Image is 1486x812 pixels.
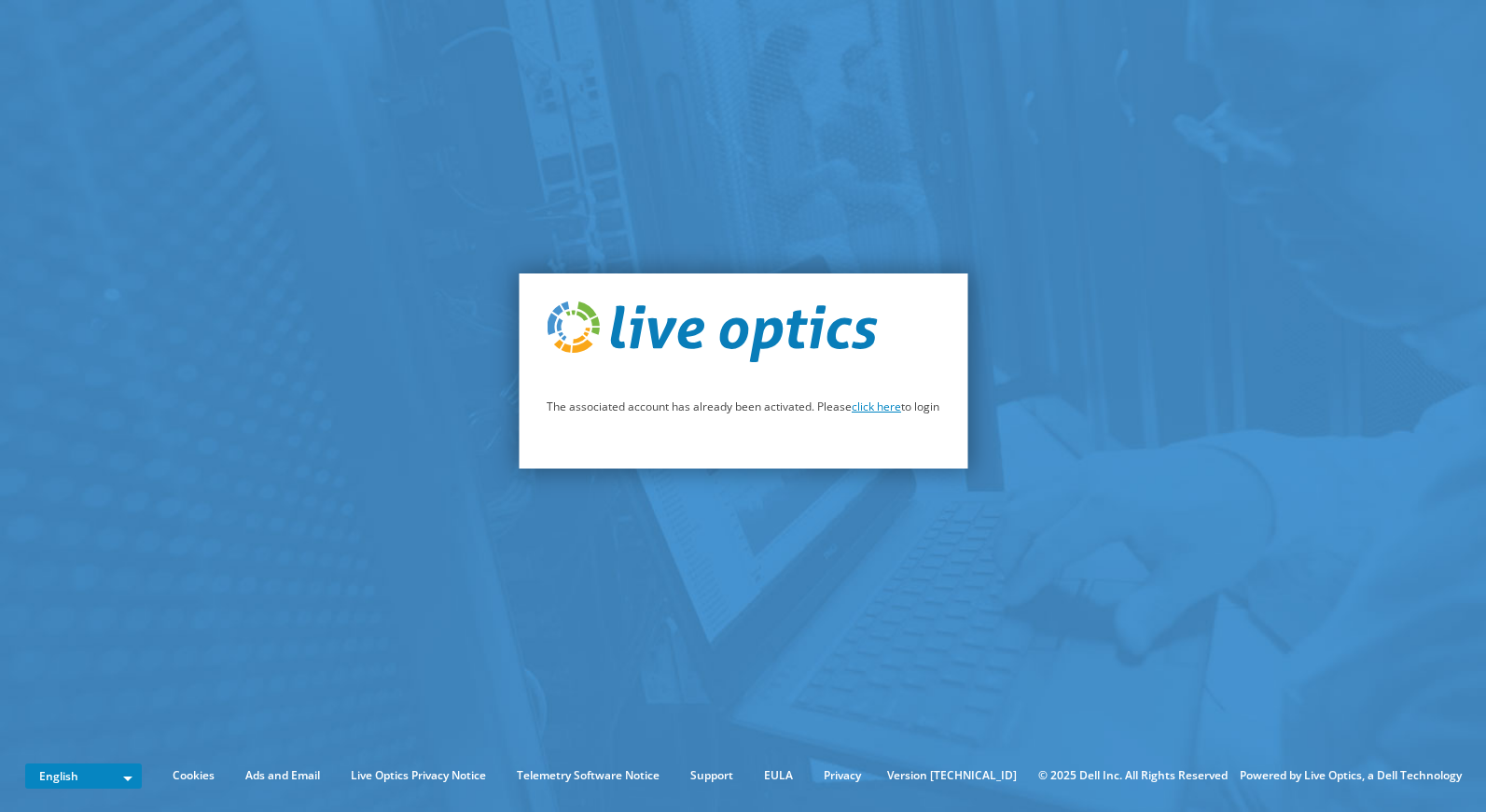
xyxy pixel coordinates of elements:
a: EULA [750,765,807,786]
a: Live Optics Privacy Notice [337,765,500,786]
p: The associated account has already been activated. Please to login [547,397,939,417]
a: Privacy [810,765,875,786]
a: Cookies [159,765,229,786]
a: Telemetry Software Notice [503,765,674,786]
li: © 2025 Dell Inc. All Rights Reserved [1029,765,1237,786]
a: Ads and Email [231,765,334,786]
a: Support [676,765,747,786]
li: Powered by Live Optics, a Dell Technology [1240,765,1462,786]
li: Version [TECHNICAL_ID] [878,765,1026,786]
img: live_optics_svg.svg [547,301,877,363]
a: click here [852,399,901,414]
